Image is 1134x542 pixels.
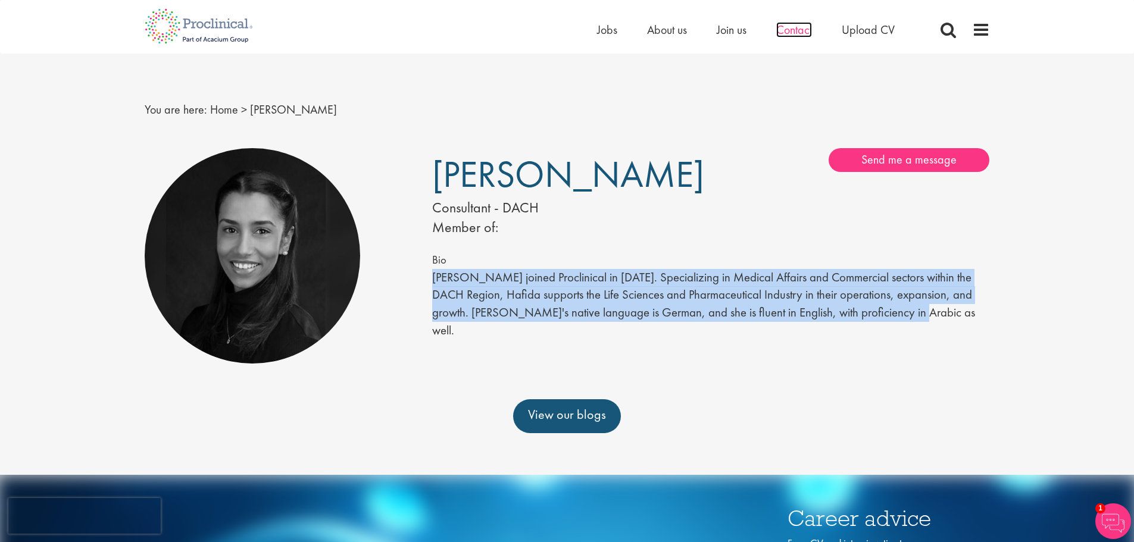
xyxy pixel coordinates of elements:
[432,151,704,198] span: [PERSON_NAME]
[1095,503,1131,539] img: Chatbot
[513,399,621,433] a: View our blogs
[432,253,446,267] span: Bio
[432,218,498,236] label: Member of:
[145,102,207,117] span: You are here:
[210,102,238,117] a: breadcrumb link
[647,22,687,37] a: About us
[597,22,617,37] a: Jobs
[829,148,989,172] a: Send me a message
[1095,503,1105,513] span: 1
[432,198,675,218] div: Consultant - DACH
[788,507,948,530] h3: Career advice
[145,148,361,364] img: Hafida Benaouda
[432,269,990,340] p: [PERSON_NAME] joined Proclinical in [DATE]. Specializing in Medical Affairs and Commercial sector...
[717,22,746,37] a: Join us
[842,22,895,37] a: Upload CV
[8,498,161,534] iframe: reCAPTCHA
[776,22,812,37] a: Contact
[250,102,337,117] span: [PERSON_NAME]
[241,102,247,117] span: >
